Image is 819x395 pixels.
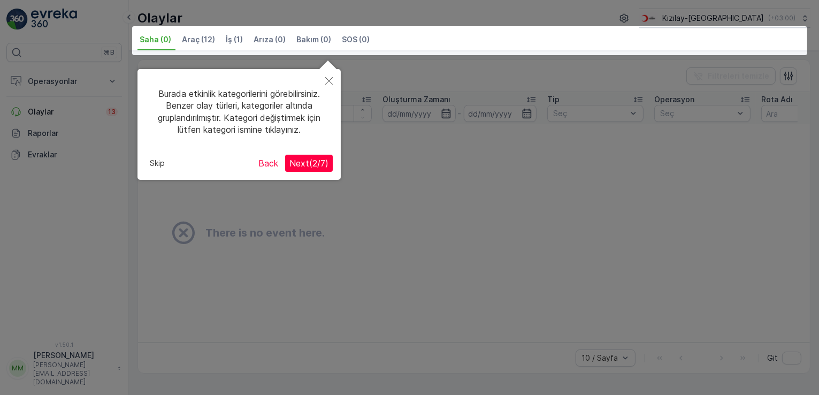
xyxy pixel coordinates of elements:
[254,155,282,172] button: Back
[317,69,341,94] button: Close
[146,77,333,147] div: Burada etkinlik kategorilerini görebilirsiniz. Benzer olay türleri, kategoriler altında gruplandı...
[285,155,333,172] button: Next
[289,158,328,169] span: Next ( 2 / 7 )
[146,155,169,171] button: Skip
[137,69,341,180] div: Burada etkinlik kategorilerini görebilirsiniz. Benzer olay türleri, kategoriler altında gruplandı...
